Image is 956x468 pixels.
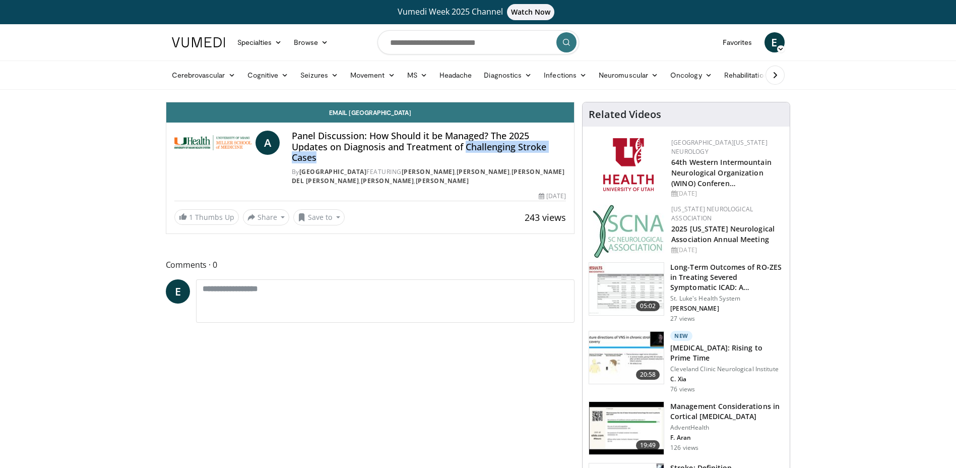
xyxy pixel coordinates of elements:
[671,224,775,244] a: 2025 [US_STATE] Neurological Association Annual Meeting
[256,131,280,155] a: A
[670,434,784,442] p: F. Aran
[478,65,538,85] a: Diagnostics
[416,177,469,185] a: [PERSON_NAME]
[670,262,784,292] h3: Long-Term Outcomes of RO-ZES in Treating Severed Symptomatic ICAD: A…
[636,440,660,450] span: 19:49
[299,167,367,176] a: [GEOGRAPHIC_DATA]
[717,32,758,52] a: Favorites
[166,102,575,123] a: Email [GEOGRAPHIC_DATA]
[670,444,698,452] p: 126 views
[670,331,692,341] p: New
[593,65,664,85] a: Neuromuscular
[538,65,593,85] a: Infections
[172,37,225,47] img: VuMedi Logo
[292,167,566,186] div: By FEATURING , , , ,
[539,192,566,201] div: [DATE]
[166,258,575,271] span: Comments 0
[398,6,559,17] span: Vumedi Week 2025 Channel
[670,424,784,432] p: AdventHealth
[401,65,433,85] a: MS
[402,167,455,176] a: [PERSON_NAME]
[593,205,664,258] img: b123db18-9392-45ae-ad1d-42c3758a27aa.jpg.150x105_q85_autocrop_double_scale_upscale_version-0.2.jpg
[670,375,784,383] p: C. Xia
[174,131,251,155] img: University of Miami
[671,205,753,222] a: [US_STATE] Neurological Association
[670,365,784,373] p: Cleveland Clinic Neurological Institute
[525,211,566,223] span: 243 views
[344,65,401,85] a: Movement
[166,65,241,85] a: Cerebrovascular
[670,343,784,363] h3: [MEDICAL_DATA]: Rising to Prime Time
[671,246,782,255] div: [DATE]
[589,402,664,454] img: 43dcbb99-5764-4f51-bf18-3e9fe8b1d216.150x105_q85_crop-smart_upscale.jpg
[664,65,718,85] a: Oncology
[670,401,784,422] h3: Management Considerations in Cortical [MEDICAL_DATA]
[589,263,664,315] img: 627c2dd7-b815-408c-84d8-5c8a7424924c.150x105_q85_crop-smart_upscale.jpg
[589,331,664,384] img: f1d696cd-2275-40a1-93b3-437403182b66.150x105_q85_crop-smart_upscale.jpg
[589,108,661,121] h4: Related Videos
[671,157,772,188] a: 64th Western Intermountain Neurological Organization (WINO) Conferen…
[293,209,345,225] button: Save to
[670,295,784,303] p: St. Luke's Health System
[292,131,566,163] h4: Panel Discussion: How Should it be Managed? The 2025 Updates on Diagnosis and Treatment of Challe...
[636,301,660,311] span: 05:02
[231,32,288,52] a: Specialties
[589,262,784,323] a: 05:02 Long-Term Outcomes of RO-ZES in Treating Severed Symptomatic ICAD: A… St. Luke's Health Sys...
[288,32,334,52] a: Browse
[671,138,768,156] a: [GEOGRAPHIC_DATA][US_STATE] Neurology
[507,4,555,20] span: Watch Now
[243,209,290,225] button: Share
[589,401,784,455] a: 19:49 Management Considerations in Cortical [MEDICAL_DATA] AdventHealth F. Aran 126 views
[174,209,239,225] a: 1 Thumbs Up
[361,177,414,185] a: [PERSON_NAME]
[433,65,478,85] a: Headache
[189,212,193,222] span: 1
[718,65,774,85] a: Rehabilitation
[670,305,784,313] p: [PERSON_NAME]
[173,4,783,20] a: Vumedi Week 2025 ChannelWatch Now
[764,32,785,52] a: E
[636,370,660,380] span: 20:58
[457,167,510,176] a: [PERSON_NAME]
[670,315,695,323] p: 27 views
[294,65,344,85] a: Seizures
[292,167,565,185] a: [PERSON_NAME] Del [PERSON_NAME]
[166,279,190,304] a: E
[589,331,784,393] a: 20:58 New [MEDICAL_DATA]: Rising to Prime Time Cleveland Clinic Neurological Institute C. Xia 76 ...
[241,65,295,85] a: Cognitive
[670,385,695,393] p: 76 views
[671,189,782,198] div: [DATE]
[603,138,654,191] img: f6362829-b0a3-407d-a044-59546adfd345.png.150x105_q85_autocrop_double_scale_upscale_version-0.2.png
[377,30,579,54] input: Search topics, interventions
